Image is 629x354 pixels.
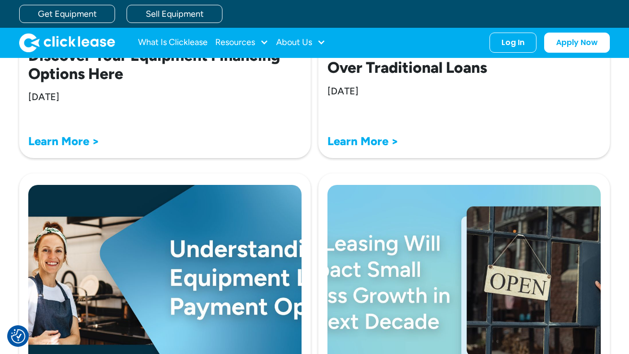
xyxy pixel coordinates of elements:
[28,134,99,148] a: Learn More >
[501,38,524,47] div: Log In
[19,5,115,23] a: Get Equipment
[327,85,359,97] div: [DATE]
[327,134,398,148] a: Learn More >
[19,33,115,52] img: Clicklease logo
[11,329,25,343] img: Revisit consent button
[327,40,601,77] h2: Lease vs. Loans: Benefits of Leasing Over Traditional Loans
[127,5,222,23] a: Sell Equipment
[215,33,268,52] div: Resources
[11,329,25,343] button: Consent Preferences
[28,91,59,103] div: [DATE]
[544,33,610,53] a: Apply Now
[138,33,208,52] a: What Is Clicklease
[276,33,326,52] div: About Us
[19,33,115,52] a: home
